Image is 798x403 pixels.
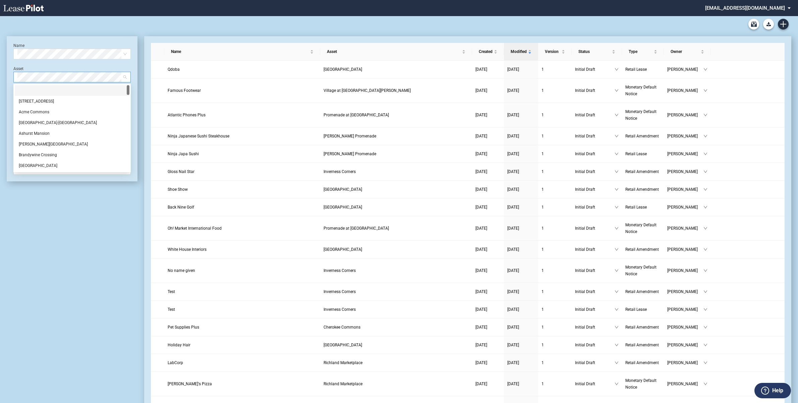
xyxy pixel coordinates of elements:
span: [PERSON_NAME] [667,324,703,331]
a: Retail Amendment [625,246,661,253]
span: [DATE] [507,88,519,93]
span: 1 [541,152,544,156]
span: down [703,67,707,71]
div: Acme Commons [15,107,129,117]
span: [DATE] [507,134,519,138]
span: [PERSON_NAME] [667,133,703,139]
span: down [615,134,619,138]
span: [PERSON_NAME] [667,87,703,94]
a: Create new document [778,19,789,30]
span: Initial Draft [575,87,615,94]
a: [DATE] [475,87,501,94]
span: Oh! Market International Food [168,226,222,231]
span: 1 [541,205,544,210]
a: 1 [541,267,568,274]
a: [PERSON_NAME] Promenade [324,133,469,139]
span: Southgate Center [324,343,362,347]
a: No name given [168,267,317,274]
span: Test [168,289,175,294]
a: [GEOGRAPHIC_DATA] [324,246,469,253]
a: 1 [541,288,568,295]
span: Retail Lease [625,307,647,312]
span: Retail Amendment [625,360,659,365]
span: Initial Draft [575,112,615,118]
span: Tannehill Promenade [324,134,376,138]
span: [PERSON_NAME] [667,288,703,295]
span: [PERSON_NAME] [667,204,703,211]
a: 1 [541,342,568,348]
span: 1 [541,382,544,386]
span: [DATE] [475,67,487,72]
span: [PERSON_NAME] [667,186,703,193]
a: Test [168,288,317,295]
span: Frank's Pizza [168,382,212,386]
span: [DATE] [475,226,487,231]
a: [DATE] [507,267,535,274]
span: Initial Draft [575,359,615,366]
a: Promenade at [GEOGRAPHIC_DATA] [324,112,469,118]
a: [DATE] [507,288,535,295]
a: Pet Supplies Plus [168,324,317,331]
span: Richland Marketplace [324,382,362,386]
span: down [615,290,619,294]
a: [DATE] [475,204,501,211]
span: [DATE] [507,67,519,72]
th: Owner [664,43,711,61]
a: Qdoba [168,66,317,73]
span: [DATE] [507,268,519,273]
a: Inverness Corners [324,267,469,274]
span: Initial Draft [575,168,615,175]
span: Initial Draft [575,342,615,348]
span: [DATE] [475,268,487,273]
a: [DATE] [475,246,501,253]
a: Inverness Corners [324,168,469,175]
span: down [703,226,707,230]
span: [PERSON_NAME] [667,151,703,157]
span: down [615,205,619,209]
span: Monetary Default Notice [625,265,657,276]
a: Ninja Japa Sushi [168,151,317,157]
span: [DATE] [507,113,519,117]
a: Richland Marketplace [324,381,469,387]
a: [DATE] [475,151,501,157]
span: [DATE] [475,382,487,386]
a: Monetary Default Notice [625,222,661,235]
span: [DATE] [507,169,519,174]
a: [DATE] [507,324,535,331]
th: Name [164,43,320,61]
a: 1 [541,168,568,175]
a: Retail Amendment [625,133,661,139]
span: down [615,67,619,71]
md-menu: Download Blank Form List [761,19,776,30]
a: [DATE] [475,324,501,331]
span: [DATE] [507,325,519,330]
div: Bishop's Corner [15,139,129,150]
span: Crossroads South [324,187,362,192]
span: Retail Amendment [625,169,659,174]
a: Village at [GEOGRAPHIC_DATA][PERSON_NAME] [324,87,469,94]
span: down [703,343,707,347]
a: [DATE] [507,133,535,139]
a: Inverness Corners [324,306,469,313]
span: Westwood Shopping Center [324,205,362,210]
a: [GEOGRAPHIC_DATA] [324,186,469,193]
span: 1 [541,67,544,72]
a: [DATE] [475,381,501,387]
a: [DATE] [507,306,535,313]
span: [DATE] [475,187,487,192]
span: 1 [541,88,544,93]
a: Monetary Default Notice [625,84,661,97]
span: 1 [541,169,544,174]
a: 1 [541,381,568,387]
div: Acme Commons [19,109,125,115]
span: [PERSON_NAME] [667,342,703,348]
span: [DATE] [475,134,487,138]
span: [DATE] [475,247,487,252]
span: Initial Draft [575,306,615,313]
button: Download Blank Form [763,19,774,30]
a: 1 [541,112,568,118]
span: [DATE] [475,360,487,365]
span: Inverness Corners [324,289,356,294]
a: Richland Marketplace [324,359,469,366]
span: Monetary Default Notice [625,378,657,390]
